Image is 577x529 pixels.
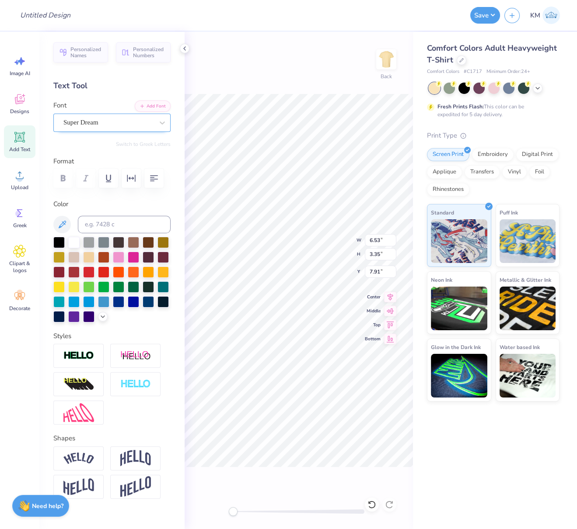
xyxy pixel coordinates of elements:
span: # C1717 [464,68,482,76]
button: Switch to Greek Letters [116,141,171,148]
label: Font [53,100,66,111]
span: Add Text [9,146,30,153]
div: Foil [529,166,550,179]
div: Back [381,73,392,80]
div: Vinyl [502,166,527,179]
img: Flag [63,478,94,495]
button: Save [470,7,500,24]
label: Format [53,156,171,166]
img: Puff Ink [500,219,556,263]
div: Accessibility label [229,507,238,516]
span: Puff Ink [500,208,518,217]
input: Untitled Design [13,7,77,24]
img: Back [378,51,395,68]
label: Color [53,199,171,209]
span: Upload [11,184,28,191]
div: Rhinestones [427,183,469,196]
span: Glow in the Dark Ink [431,342,481,352]
img: Katrina Mae Mijares [542,7,560,24]
img: Arc [63,453,94,464]
div: Print Type [427,131,560,141]
div: Applique [427,166,462,179]
input: e.g. 7428 c [78,216,171,233]
span: Standard [431,208,454,217]
img: Neon Ink [431,287,487,330]
span: Designs [10,108,29,115]
div: Digital Print [516,148,559,161]
img: Stroke [63,351,94,361]
img: Glow in the Dark Ink [431,354,487,398]
a: KM [526,7,564,24]
span: Middle [365,308,381,315]
img: Arch [120,450,151,467]
span: Comfort Colors Adult Heavyweight T-Shirt [427,43,557,65]
span: Personalized Names [70,46,103,59]
span: Top [365,322,381,328]
span: Minimum Order: 24 + [486,68,530,76]
span: Image AI [10,70,30,77]
img: Water based Ink [500,354,556,398]
span: Water based Ink [500,342,540,352]
strong: Need help? [32,502,63,510]
span: Decorate [9,305,30,312]
img: 3D Illusion [63,377,94,391]
button: Personalized Numbers [116,42,171,62]
img: Free Distort [63,403,94,422]
div: This color can be expedited for 5 day delivery. [437,103,545,118]
div: Transfers [465,166,500,179]
span: KM [530,10,540,21]
span: Center [365,294,381,301]
span: Neon Ink [431,275,452,284]
span: Personalized Numbers [133,46,165,59]
img: Metallic & Glitter Ink [500,287,556,330]
div: Screen Print [427,148,469,161]
img: Rise [120,476,151,498]
div: Embroidery [472,148,514,161]
img: Shadow [120,350,151,361]
label: Shapes [53,433,75,443]
img: Standard [431,219,487,263]
div: Text Tool [53,80,171,92]
span: Bottom [365,335,381,342]
img: Negative Space [120,379,151,389]
span: Clipart & logos [5,260,34,274]
button: Add Font [135,100,171,112]
label: Styles [53,331,71,341]
span: Metallic & Glitter Ink [500,275,551,284]
button: Personalized Names [53,42,108,62]
span: Greek [13,222,27,229]
strong: Fresh Prints Flash: [437,103,484,110]
span: Comfort Colors [427,68,459,76]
